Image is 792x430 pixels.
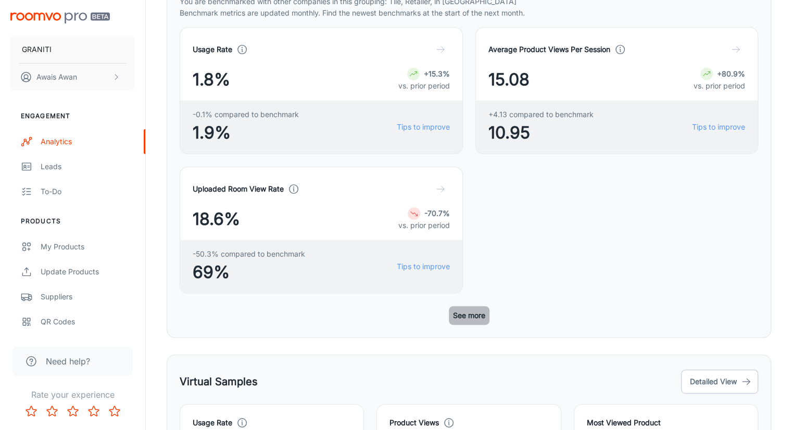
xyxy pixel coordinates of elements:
[193,248,305,260] span: -50.3% compared to benchmark
[62,401,83,422] button: Rate 3 star
[10,36,135,63] button: GRANITI
[717,69,745,78] strong: +80.9%
[22,44,52,55] p: GRANITI
[488,67,530,92] span: 15.08
[488,120,594,145] span: 10.95
[193,109,299,120] span: -0.1% compared to benchmark
[42,401,62,422] button: Rate 2 star
[424,209,450,218] strong: -70.7%
[193,183,284,195] h4: Uploaded Room View Rate
[488,109,594,120] span: +4.13 compared to benchmark
[488,44,610,55] h4: Average Product Views Per Session
[83,401,104,422] button: Rate 4 star
[193,44,232,55] h4: Usage Rate
[21,401,42,422] button: Rate 1 star
[10,64,135,91] button: Awais Awan
[398,80,450,92] p: vs. prior period
[397,261,450,272] a: Tips to improve
[41,241,135,252] div: My Products
[41,316,135,327] div: QR Codes
[193,417,232,428] h4: Usage Rate
[694,80,745,92] p: vs. prior period
[692,121,745,133] a: Tips to improve
[389,417,439,428] h4: Product Views
[36,71,77,83] p: Awais Awan
[587,417,745,428] h4: Most Viewed Product
[180,374,258,389] h5: Virtual Samples
[46,355,90,368] span: Need help?
[681,370,758,394] button: Detailed View
[41,291,135,302] div: Suppliers
[424,69,450,78] strong: +15.3%
[8,388,137,401] p: Rate your experience
[41,186,135,197] div: To-do
[449,306,489,325] button: See more
[10,12,110,23] img: Roomvo PRO Beta
[193,207,240,232] span: 18.6%
[397,121,450,133] a: Tips to improve
[180,7,758,19] p: Benchmark metrics are updated monthly. Find the newest benchmarks at the start of the next month.
[41,161,135,172] div: Leads
[41,266,135,277] div: Update Products
[193,67,230,92] span: 1.8%
[104,401,125,422] button: Rate 5 star
[41,136,135,147] div: Analytics
[398,220,450,231] p: vs. prior period
[193,120,299,145] span: 1.9%
[193,260,305,285] span: 69%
